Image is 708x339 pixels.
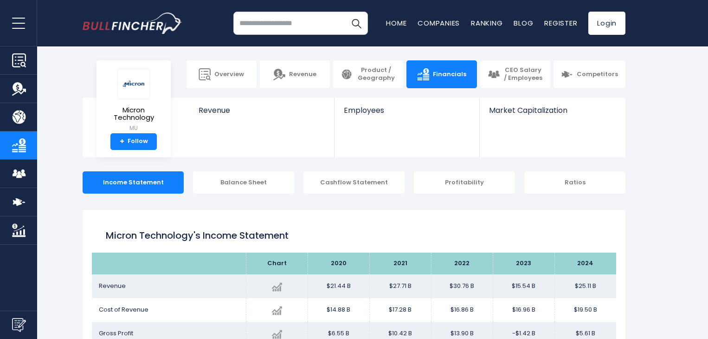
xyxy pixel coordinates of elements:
button: Search [345,12,368,35]
td: $25.11 B [554,274,616,298]
a: Revenue [260,60,330,88]
a: Employees [335,98,479,130]
span: CEO Salary / Employees [503,66,543,82]
span: Gross Profit [99,329,133,338]
div: Profitability [414,171,515,194]
a: Financials [406,60,476,88]
td: $15.54 B [493,274,554,298]
td: $21.44 B [308,274,369,298]
td: $17.28 B [369,298,431,322]
a: Overview [187,60,257,88]
span: Product / Geography [356,66,396,82]
a: Ranking [471,18,502,28]
span: Competitors [577,71,618,78]
a: CEO Salary / Employees [480,60,550,88]
th: 2023 [493,253,554,274]
a: Login [588,12,625,35]
span: Revenue [289,71,316,78]
a: Revenue [189,98,335,130]
span: Micron Technology [104,106,163,122]
span: Market Capitalization [489,106,615,115]
th: Chart [246,253,308,274]
small: MU [104,124,163,132]
a: Home [386,18,406,28]
div: Ratios [524,171,625,194]
th: 2021 [369,253,431,274]
span: Revenue [99,281,126,290]
td: $14.88 B [308,298,369,322]
a: Micron Technology MU [103,68,164,133]
a: Competitors [554,60,625,88]
th: 2020 [308,253,369,274]
td: $16.86 B [431,298,493,322]
th: 2024 [554,253,616,274]
a: Register [544,18,577,28]
a: Market Capitalization [480,98,624,130]
span: Employees [344,106,470,115]
div: Income Statement [83,171,184,194]
a: Companies [418,18,460,28]
strong: + [120,137,124,146]
td: $19.50 B [554,298,616,322]
h1: Micron Technology's Income Statement [106,228,602,242]
a: +Follow [110,133,157,150]
span: Revenue [199,106,325,115]
a: Go to homepage [83,13,182,34]
span: Cost of Revenue [99,305,148,314]
td: $30.76 B [431,274,493,298]
td: $27.71 B [369,274,431,298]
div: Cashflow Statement [303,171,405,194]
span: Financials [433,71,466,78]
a: Blog [514,18,533,28]
span: Overview [214,71,244,78]
a: Product / Geography [333,60,403,88]
th: 2022 [431,253,493,274]
img: bullfincher logo [83,13,182,34]
td: $16.96 B [493,298,554,322]
div: Balance Sheet [193,171,294,194]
